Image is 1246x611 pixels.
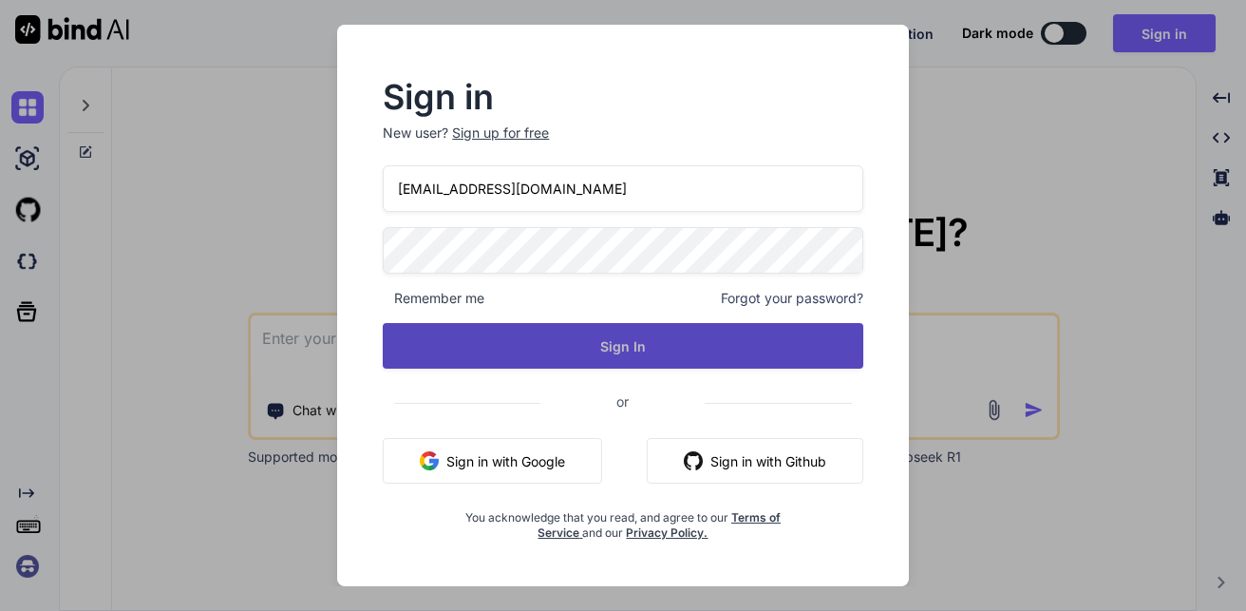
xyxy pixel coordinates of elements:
img: google [420,451,439,470]
h2: Sign in [383,82,862,112]
button: Sign In [383,323,862,369]
div: You acknowledge that you read, and agree to our and our [463,499,783,541]
p: New user? [383,124,862,165]
img: github [684,451,703,470]
button: Sign in with Github [647,438,863,484]
a: Privacy Policy. [626,525,708,540]
span: Remember me [383,289,484,308]
span: Forgot your password? [721,289,863,308]
button: Sign in with Google [383,438,602,484]
div: Sign up for free [452,124,549,143]
input: Login or Email [383,165,862,212]
a: Terms of Service [538,510,781,540]
span: or [540,378,705,425]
